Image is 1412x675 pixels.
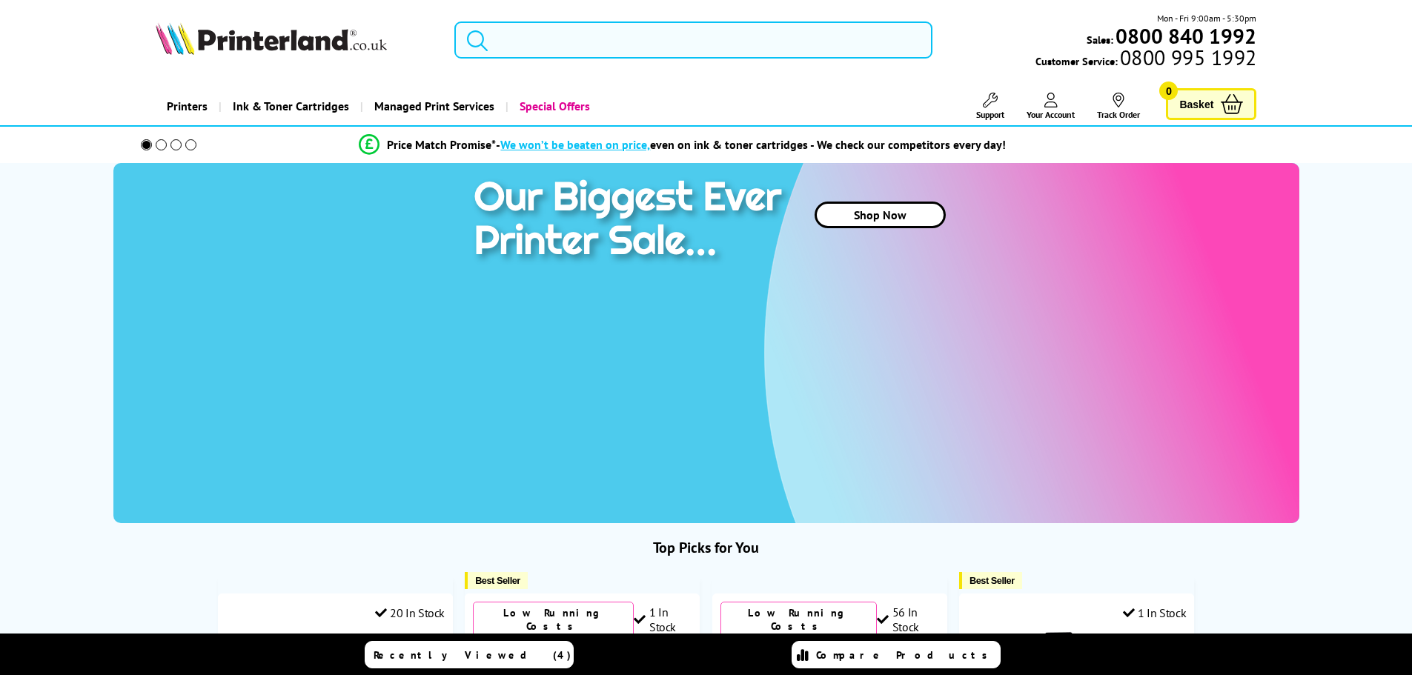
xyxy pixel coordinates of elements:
[634,605,692,634] div: 1 In Stock
[976,93,1004,120] a: Support
[1113,29,1256,43] a: 0800 840 1992
[1179,94,1213,114] span: Basket
[1116,22,1256,50] b: 0800 840 1992
[976,109,1004,120] span: Support
[156,22,387,55] img: Printerland Logo
[1159,82,1178,100] span: 0
[792,641,1001,668] a: Compare Products
[387,137,496,152] span: Price Match Promise*
[1027,93,1075,120] a: Your Account
[969,575,1015,586] span: Best Seller
[360,87,506,125] a: Managed Print Services
[233,87,349,125] span: Ink & Toner Cartridges
[156,22,437,58] a: Printerland Logo
[473,602,634,637] div: Low Running Costs
[219,87,360,125] a: Ink & Toner Cartridges
[816,648,995,662] span: Compare Products
[506,87,601,125] a: Special Offers
[720,602,878,637] div: Low Running Costs
[1035,50,1256,68] span: Customer Service:
[1157,11,1256,25] span: Mon - Fri 9:00am - 5:30pm
[121,132,1245,158] li: modal_Promise
[815,202,946,228] a: Shop Now
[959,572,1022,589] button: Best Seller
[1166,88,1256,120] a: Basket 0
[500,137,650,152] span: We won’t be beaten on price,
[1123,605,1187,620] div: 1 In Stock
[365,641,574,668] a: Recently Viewed (4)
[156,87,219,125] a: Printers
[374,648,571,662] span: Recently Viewed (4)
[466,163,797,279] img: printer sale
[475,575,520,586] span: Best Seller
[877,605,939,634] div: 56 In Stock
[1097,93,1140,120] a: Track Order
[1087,33,1113,47] span: Sales:
[375,605,445,620] div: 20 In Stock
[496,137,1006,152] div: - even on ink & toner cartridges - We check our competitors every day!
[1118,50,1256,64] span: 0800 995 1992
[465,572,528,589] button: Best Seller
[1027,109,1075,120] span: Your Account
